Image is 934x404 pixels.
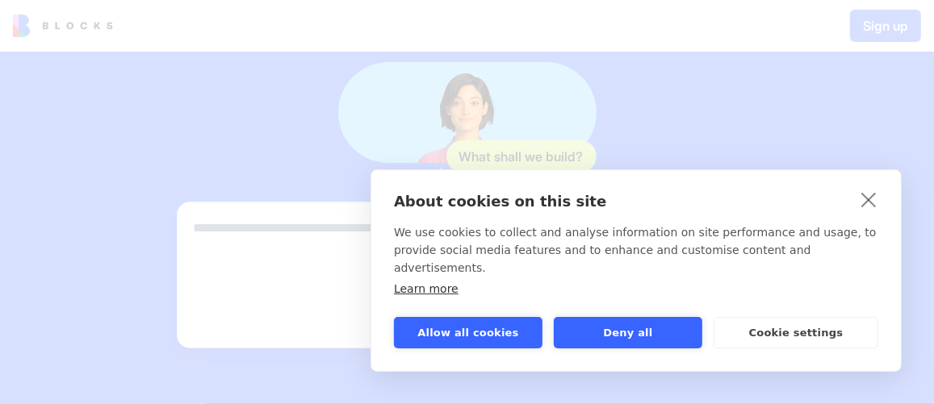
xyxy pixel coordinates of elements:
[714,317,878,348] button: Cookie settings
[394,223,878,277] p: We use cookies to collect and analyse information on site performance and usage, to provide socia...
[554,317,702,348] button: Deny all
[857,186,882,212] a: close
[394,193,606,210] strong: About cookies on this site
[394,317,542,348] button: Allow all cookies
[394,282,459,295] a: Learn more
